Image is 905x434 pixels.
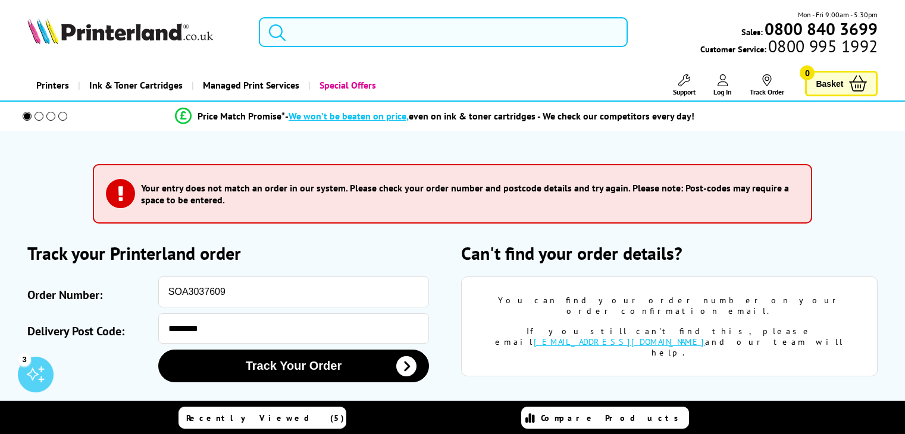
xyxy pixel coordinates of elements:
span: We won’t be beaten on price, [289,110,409,122]
a: 0800 840 3699 [763,23,878,34]
h2: Can't find your order details? [461,241,878,265]
label: Order Number: [27,282,152,307]
span: Recently Viewed (5) [186,413,345,423]
img: Printerland Logo [27,18,213,44]
h2: Track your Printerland order [27,241,444,265]
a: Recently Viewed (5) [179,407,346,429]
a: Printerland Logo [27,18,244,46]
div: You can find your order number on your order confirmation email. [480,295,860,316]
span: Mon - Fri 9:00am - 5:30pm [798,9,878,20]
a: Compare Products [521,407,689,429]
span: Log In [713,87,732,96]
h3: Your entry does not match an order in our system. Please check your order number and postcode det... [141,182,793,206]
span: Support [673,87,696,96]
label: Delivery Post Code: [27,319,152,344]
span: Sales: [741,26,763,37]
input: eg: SOA123456 or SO123456 [158,276,429,307]
span: 0 [800,65,815,80]
div: - even on ink & toner cartridges - We check our competitors every day! [285,110,694,122]
a: Managed Print Services [192,70,308,100]
a: Log In [713,74,732,96]
button: Track Your Order [158,350,429,382]
a: Special Offers [308,70,385,100]
span: Customer Service: [700,40,878,55]
span: Basket [816,76,843,92]
li: modal_Promise [6,106,863,127]
div: If you still can't find this, please email and our team will help. [480,326,860,358]
span: 0800 995 1992 [766,40,878,52]
b: 0800 840 3699 [765,18,878,40]
span: Compare Products [541,413,685,423]
span: Price Match Promise* [198,110,285,122]
a: Support [673,74,696,96]
a: Basket 0 [805,71,878,96]
span: Ink & Toner Cartridges [89,70,183,100]
a: Printers [27,70,78,100]
a: Ink & Toner Cartridges [78,70,192,100]
div: 3 [18,353,31,366]
a: Track Order [750,74,784,96]
a: [EMAIL_ADDRESS][DOMAIN_NAME] [534,336,705,347]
